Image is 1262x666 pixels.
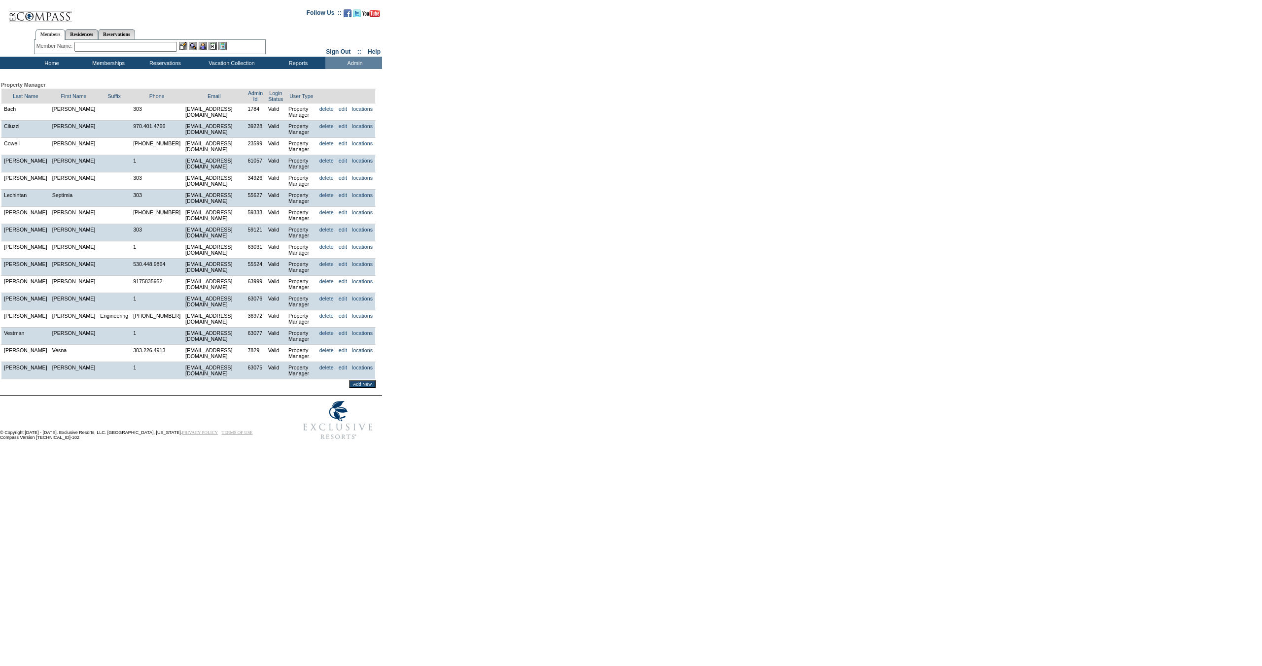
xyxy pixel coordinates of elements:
[286,190,317,207] td: Property Manager
[36,42,74,50] div: Member Name:
[183,138,245,155] td: [EMAIL_ADDRESS][DOMAIN_NAME]
[344,9,351,17] img: Become our fan on Facebook
[319,158,334,164] a: delete
[183,328,245,345] td: [EMAIL_ADDRESS][DOMAIN_NAME]
[183,190,245,207] td: [EMAIL_ADDRESS][DOMAIN_NAME]
[319,278,334,284] a: delete
[50,190,98,207] td: Septimia
[131,190,183,207] td: 303
[50,241,98,259] td: [PERSON_NAME]
[1,172,50,190] td: [PERSON_NAME]
[352,296,373,301] a: locations
[266,241,286,259] td: Valid
[352,192,373,198] a: locations
[131,224,183,241] td: 303
[131,293,183,310] td: 1
[353,9,361,17] img: Follow us on Twitter
[50,293,98,310] td: [PERSON_NAME]
[1,207,50,224] td: [PERSON_NAME]
[339,123,347,129] a: edit
[352,313,373,319] a: locations
[286,241,317,259] td: Property Manager
[319,365,334,370] a: delete
[1,328,50,345] td: Vestman
[352,261,373,267] a: locations
[352,278,373,284] a: locations
[1,345,50,362] td: [PERSON_NAME]
[286,172,317,190] td: Property Manager
[339,365,347,370] a: edit
[268,90,283,102] a: Login Status
[98,29,135,39] a: Reservations
[339,106,347,112] a: edit
[266,207,286,224] td: Valid
[183,172,245,190] td: [EMAIL_ADDRESS][DOMAIN_NAME]
[266,103,286,121] td: Valid
[179,42,187,50] img: b_edit.gif
[286,155,317,172] td: Property Manager
[1,138,50,155] td: Cowell
[352,227,373,233] a: locations
[1,259,50,276] td: [PERSON_NAME]
[339,209,347,215] a: edit
[209,42,217,50] img: Reservations
[353,12,361,18] a: Follow us on Twitter
[1,224,50,241] td: [PERSON_NAME]
[50,310,98,328] td: [PERSON_NAME]
[50,207,98,224] td: [PERSON_NAME]
[352,175,373,181] a: locations
[1,293,50,310] td: [PERSON_NAME]
[245,276,265,293] td: 63999
[339,244,347,250] a: edit
[245,172,265,190] td: 34926
[339,330,347,336] a: edit
[50,103,98,121] td: [PERSON_NAME]
[22,57,79,69] td: Home
[266,310,286,328] td: Valid
[319,261,334,267] a: delete
[50,172,98,190] td: [PERSON_NAME]
[352,106,373,112] a: locations
[183,121,245,138] td: [EMAIL_ADDRESS][DOMAIN_NAME]
[107,93,120,99] a: Suffix
[183,155,245,172] td: [EMAIL_ADDRESS][DOMAIN_NAME]
[245,310,265,328] td: 36972
[245,103,265,121] td: 1784
[183,224,245,241] td: [EMAIL_ADDRESS][DOMAIN_NAME]
[245,138,265,155] td: 23599
[344,12,351,18] a: Become our fan on Facebook
[266,224,286,241] td: Valid
[286,276,317,293] td: Property Manager
[149,93,165,99] a: Phone
[245,293,265,310] td: 63076
[349,380,376,388] input: Add New
[319,209,334,215] a: delete
[245,362,265,379] td: 63075
[357,48,361,55] span: ::
[286,103,317,121] td: Property Manager
[131,155,183,172] td: 1
[131,241,183,259] td: 1
[319,140,334,146] a: delete
[339,227,347,233] a: edit
[352,347,373,353] a: locations
[319,175,334,181] a: delete
[286,138,317,155] td: Property Manager
[1,362,50,379] td: [PERSON_NAME]
[131,207,183,224] td: [PHONE_NUMBER]
[266,138,286,155] td: Valid
[183,345,245,362] td: [EMAIL_ADDRESS][DOMAIN_NAME]
[131,121,183,138] td: 970.401.4766
[266,155,286,172] td: Valid
[266,293,286,310] td: Valid
[245,241,265,259] td: 63031
[1,103,50,121] td: Bach
[286,121,317,138] td: Property Manager
[339,261,347,267] a: edit
[339,347,347,353] a: edit
[50,362,98,379] td: [PERSON_NAME]
[286,293,317,310] td: Property Manager
[266,190,286,207] td: Valid
[319,330,334,336] a: delete
[289,93,313,99] a: User Type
